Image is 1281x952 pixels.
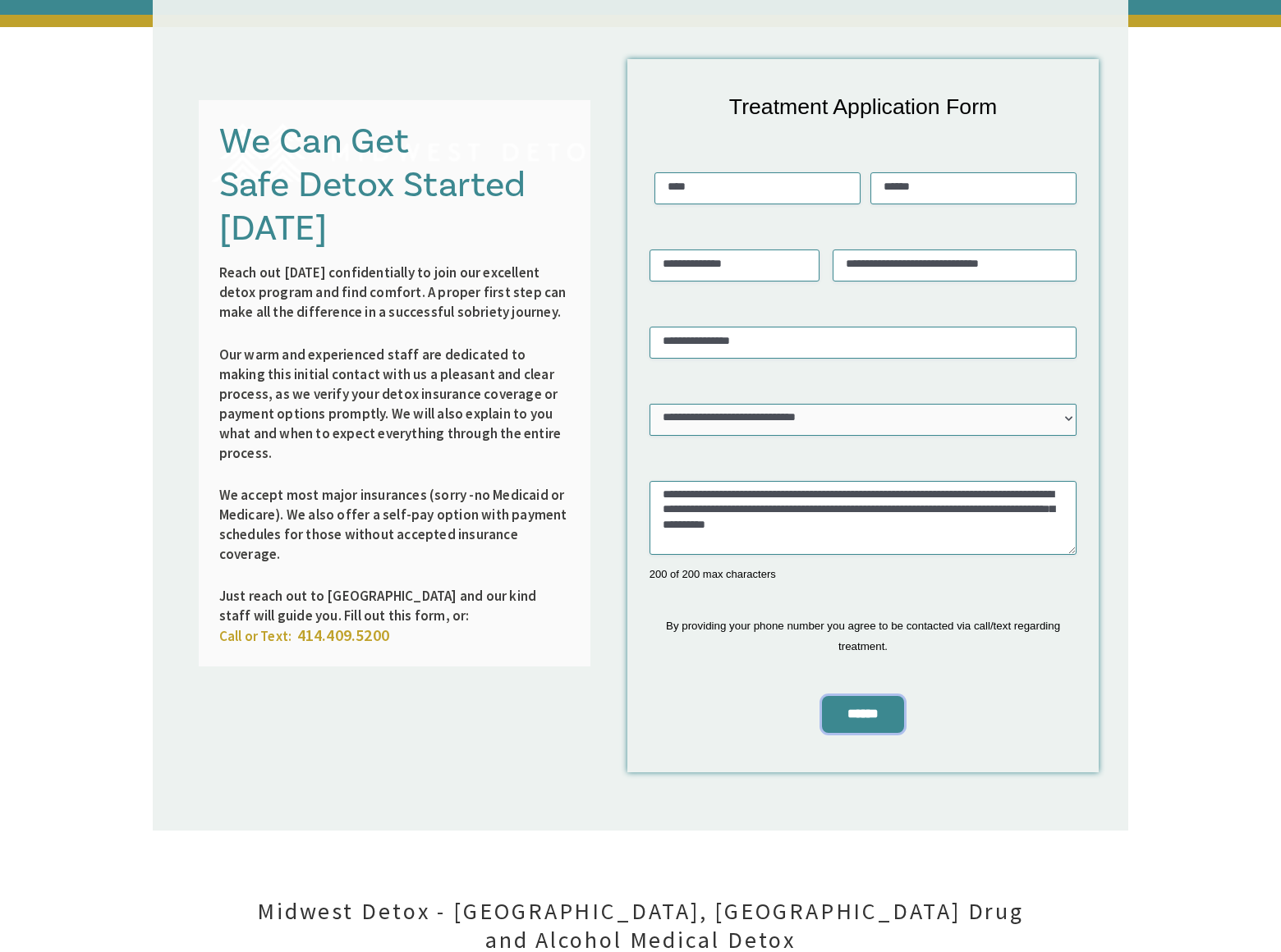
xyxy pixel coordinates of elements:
[666,620,1060,652] span: By providing your phone number you agree to be contacted via call/text regarding treatment.
[219,121,570,250] h3: We Can Get Safe Detox Started [DATE]
[219,345,570,463] p: Our warm and experienced staff are dedicated to making this initial contact with us a pleasant an...
[650,567,1077,583] div: 200 of 200 max characters
[729,94,997,119] span: Treatment Application Form
[219,485,570,564] p: We accept most major insurances (sorry -no Medicaid or Medicare). We also offer a self-pay option...
[219,586,570,646] p: Just reach out to [GEOGRAPHIC_DATA] and our kind staff will guide you. Fill out this form, or:
[297,625,389,645] span: 414.409.5200
[219,627,292,645] span: Call or Text:
[219,263,570,322] p: Reach out [DATE] confidentially to join our excellent detox program and find comfort. A proper fi...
